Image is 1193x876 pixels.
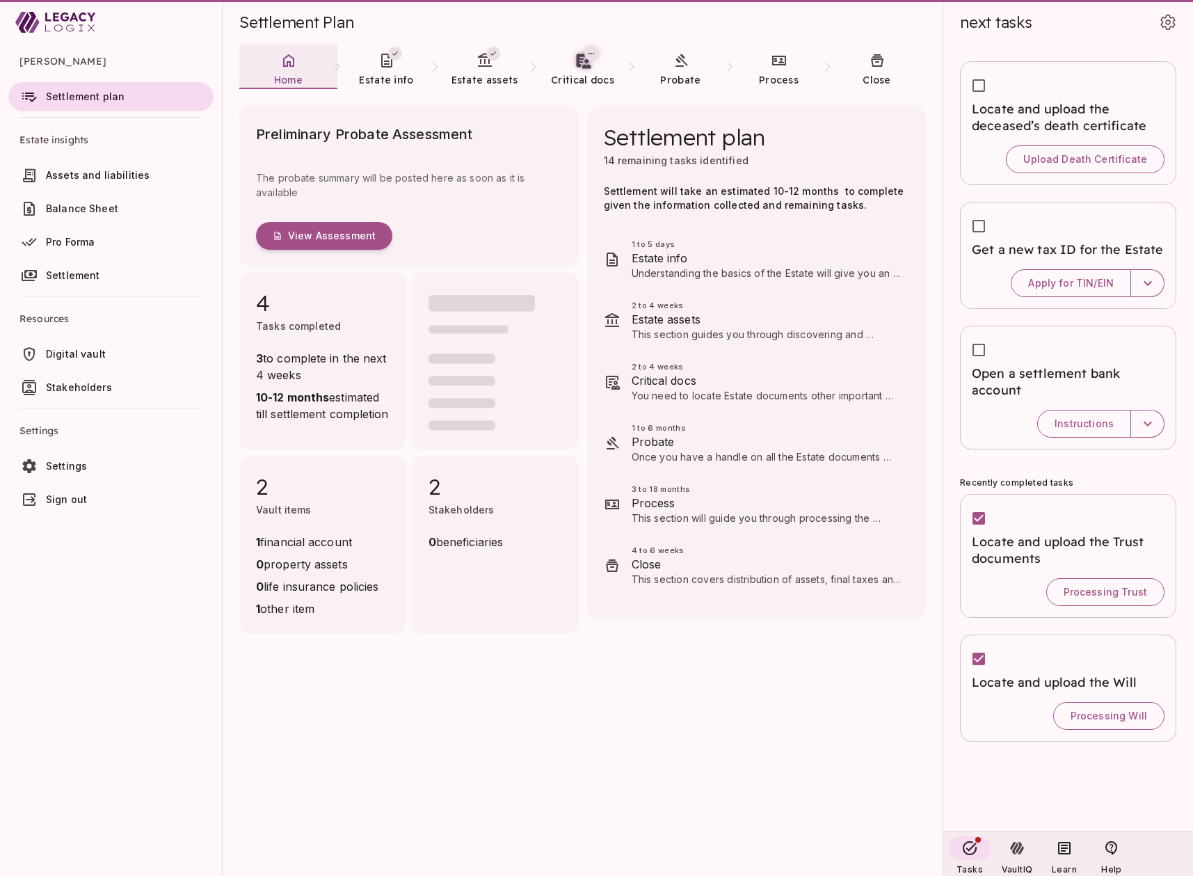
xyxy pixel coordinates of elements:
[46,348,106,360] span: Digital vault
[604,154,748,166] span: 14 remaining tasks identified
[46,269,100,281] span: Settlement
[972,101,1164,134] span: Locate and upload the deceased’s death certificate
[256,320,341,332] span: Tasks completed
[239,272,406,450] div: 4Tasks completed3to complete in the next 4 weeks10-12 monthsestimated till settlement completion
[429,535,436,549] strong: 0
[256,390,329,404] strong: 10-12 months
[960,326,1176,449] div: Open a settlement bank accountInstructions
[632,451,902,588] span: Once you have a handle on all the Estate documents and assets, you can make a final determination...
[256,472,390,500] span: 2
[46,493,87,505] span: Sign out
[551,74,614,86] span: Critical docs
[8,373,214,402] a: Stakeholders
[632,239,904,250] span: 1 to 5 days
[256,389,390,422] span: estimated till settlement completion
[8,161,214,190] a: Assets and liabilities
[632,266,904,280] p: Understanding the basics of the Estate will give you an early perspective on what’s in store for ...
[256,556,378,573] span: property assets
[632,556,904,573] span: Close
[256,535,260,549] strong: 1
[863,74,891,86] span: Close
[587,351,927,413] div: 2 to 4 weeksCritical docsYou need to locate Estate documents other important items to settle the ...
[632,390,893,457] span: You need to locate Estate documents other important items to settle the Estate, such as insurance...
[604,123,765,151] span: Settlement plan
[960,477,1073,488] span: Recently completed tasks
[256,222,392,250] button: View Assessment
[46,381,112,393] span: Stakeholders
[972,534,1164,567] span: Locate and upload the Trust documents
[1006,145,1164,173] button: Upload Death Certificate
[960,494,1176,618] div: Locate and upload the Trust documentsProcessing Trust
[1002,864,1032,875] span: VaultIQ
[19,302,202,335] span: Resources
[8,82,214,111] a: Settlement plan
[960,635,1176,742] div: Locate and upload the WillProcessing Will
[412,456,579,634] div: 2Stakeholders0beneficiaries
[1052,864,1077,875] span: Learn
[256,123,562,154] span: Preliminary Probate Assessment
[632,422,904,433] span: 1 to 6 months
[972,365,1164,399] span: Open a settlement bank account
[960,61,1176,185] div: Locate and upload the deceased’s death certificateUpload Death Certificate
[960,13,1032,32] span: next tasks
[256,289,390,317] span: 4
[8,228,214,257] a: Pro Forma
[256,351,263,365] strong: 3
[256,580,264,594] strong: 0
[239,456,406,634] div: 2Vault items1financial account0property assets0life insurance policies1other item
[256,165,562,205] p: The probate summary will be posted here as soon as it is available
[604,185,907,211] span: Settlement will take an estimated 10-12 months to complete given the information collected and re...
[587,413,927,474] div: 1 to 6 monthsProbateOnce you have a handle on all the Estate documents and assets, you can make a...
[960,202,1176,309] div: Get a new tax ID for the EstateApply for TIN/EIN
[46,460,87,472] span: Settings
[8,261,214,290] a: Settlement
[256,350,390,383] span: to complete in the next 4 weeks
[759,74,799,86] span: Process
[429,504,495,516] span: Stakeholders
[660,74,700,86] span: Probate
[1101,864,1121,875] span: Help
[632,250,904,266] span: Estate info
[632,484,904,495] span: 3 to 18 months
[19,45,202,78] span: [PERSON_NAME]
[46,169,150,181] span: Assets and liabilities
[1071,710,1147,722] span: Processing Will
[1053,702,1164,730] button: Processing Will
[632,300,904,311] span: 2 to 4 weeks
[239,13,353,32] span: Settlement Plan
[46,236,95,248] span: Pro Forma
[1064,586,1147,598] span: Processing Trust
[956,864,983,875] span: Tasks
[256,600,378,617] span: other item
[429,472,562,500] span: 2
[1046,578,1164,606] button: Processing Trust
[632,512,900,566] span: This section will guide you through processing the Estate’s assets. Tasks related to your specifi...
[972,241,1164,258] span: Get a new tax ID for the Estate
[587,535,927,596] div: 4 to 6 weeksCloseThis section covers distribution of assets, final taxes and accounting, and how ...
[1055,417,1114,430] span: Instructions
[1023,153,1147,166] span: Upload Death Certificate
[587,290,927,351] div: 2 to 4 weeksEstate assetsThis section guides you through discovering and documenting the deceased...
[1037,410,1131,438] button: Instructions
[8,485,214,514] a: Sign out
[256,534,378,550] span: financial account
[8,452,214,481] a: Settings
[8,194,214,223] a: Balance Sheet
[1028,277,1114,289] span: Apply for TIN/EIN
[8,340,214,369] a: Digital vault
[46,90,125,102] span: Settlement plan
[1011,269,1131,297] button: Apply for TIN/EIN
[274,74,303,86] span: Home
[451,74,518,86] span: Estate assets
[632,495,904,511] span: Process
[632,311,904,328] span: Estate assets
[429,534,503,550] span: beneficiaries
[19,123,202,157] span: Estate insights
[19,414,202,447] span: Settings
[972,674,1164,691] span: Locate and upload the Will
[256,578,378,595] span: life insurance policies
[632,372,904,389] span: Critical docs
[632,361,904,372] span: 2 to 4 weeks
[632,328,902,424] span: This section guides you through discovering and documenting the deceased's financial assets and l...
[587,474,927,535] div: 3 to 18 monthsProcessThis section will guide you through processing the Estate’s assets. Tasks re...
